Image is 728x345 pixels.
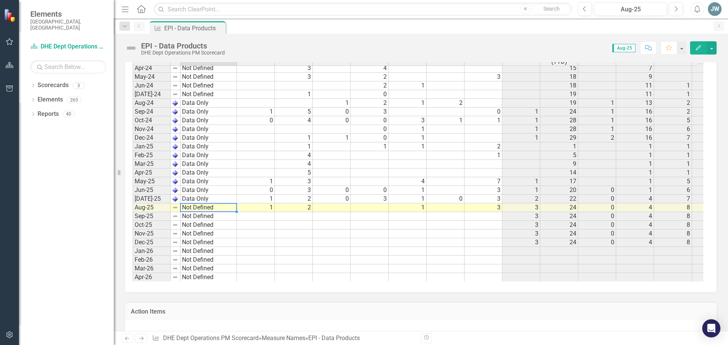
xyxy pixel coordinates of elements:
img: 8DAGhfEEPCf229AAAAAElFTkSuQmCC [172,205,178,211]
td: 11 [616,81,654,90]
td: Not Defined [180,221,237,229]
a: Elements [38,95,63,104]
div: JW [708,2,722,16]
td: Dec-25 [133,238,171,247]
div: EPI - Data Products [141,42,225,50]
td: 1 [654,142,692,151]
td: Data Only [180,160,237,169]
img: 8DAGhfEEPCf229AAAAAElFTkSuQmCC [172,231,178,237]
td: 3 [464,203,502,212]
td: 3 [275,177,313,186]
td: Feb-25 [133,151,171,160]
td: 18 [540,81,578,90]
td: 3 [502,212,540,221]
td: 3 [502,221,540,229]
td: Not Defined [180,90,237,99]
a: DHE Dept Operations PM Scorecard [163,334,259,342]
td: 1 [540,142,578,151]
td: 0 [351,134,389,142]
td: Data Only [180,169,237,177]
td: Dec-24 [133,134,171,142]
td: 1 [389,81,427,90]
td: 24 [540,203,578,212]
td: 1 [616,151,654,160]
span: Aug-25 [612,44,635,52]
img: 8DAGhfEEPCf229AAAAAElFTkSuQmCC [172,239,178,245]
td: Nov-25 [133,229,171,238]
td: 5 [540,151,578,160]
td: 7 [654,134,692,142]
td: 2 [654,108,692,116]
img: 8DAGhfEEPCf229AAAAAElFTkSuQmCC [172,222,178,228]
td: 0 [578,229,616,238]
td: 24 [540,212,578,221]
td: 2 [578,134,616,142]
div: Aug-25 [597,5,664,14]
td: Data Only [180,195,237,203]
img: AiWcYj9IZXgAAAAASUVORK5CYII= [172,126,178,132]
td: 3 [502,229,540,238]
td: 0 [578,221,616,229]
small: [GEOGRAPHIC_DATA], [GEOGRAPHIC_DATA] [30,19,106,31]
button: Aug-25 [594,2,667,16]
td: 0 [578,203,616,212]
a: Reports [38,110,59,119]
td: Data Only [180,134,237,142]
td: 2 [502,195,540,203]
td: Not Defined [180,256,237,264]
input: Search ClearPoint... [154,3,572,16]
td: 0 [313,108,351,116]
td: 8 [654,229,692,238]
td: Data Only [180,151,237,160]
td: 29 [540,134,578,142]
td: Sep-24 [133,108,171,116]
img: 8DAGhfEEPCf229AAAAAElFTkSuQmCC [172,74,178,80]
a: Measure Names [262,334,305,342]
a: Scorecards [38,81,69,90]
td: 2 [654,99,692,108]
td: 8 [654,221,692,229]
td: 0 [351,125,389,134]
img: AiWcYj9IZXgAAAAASUVORK5CYII= [172,117,178,123]
img: 8DAGhfEEPCf229AAAAAElFTkSuQmCC [172,83,178,89]
td: 1 [389,195,427,203]
div: EPI - Data Products [164,23,224,33]
img: 8DAGhfEEPCf229AAAAAElFTkSuQmCC [172,248,178,254]
td: Data Only [180,177,237,186]
td: 1 [502,186,540,195]
td: 4 [616,229,654,238]
td: 7 [464,177,502,186]
td: 3 [275,64,313,73]
td: 6 [654,125,692,134]
td: 2 [351,73,389,81]
td: Not Defined [180,238,237,247]
td: 28 [540,116,578,125]
td: 16 [616,134,654,142]
td: 1 [313,99,351,108]
td: Jun-25 [133,186,171,195]
td: 1 [654,90,692,99]
td: 3 [502,238,540,247]
td: 2 [351,99,389,108]
td: Oct-24 [133,116,171,125]
td: 1 [275,142,313,151]
td: 0 [578,195,616,203]
td: 1 [275,134,313,142]
div: Open Intercom Messenger [702,319,720,337]
td: 0 [313,195,351,203]
img: AiWcYj9IZXgAAAAASUVORK5CYII= [172,144,178,150]
div: 265 [67,97,82,103]
td: 3 [389,116,427,125]
td: Not Defined [180,81,237,90]
td: 24 [540,238,578,247]
td: 20 [540,186,578,195]
img: AiWcYj9IZXgAAAAASUVORK5CYII= [172,187,178,193]
td: Not Defined [180,212,237,221]
td: Aug-24 [133,99,171,108]
td: [DATE]-25 [133,195,171,203]
td: 4 [616,238,654,247]
td: 1 [502,177,540,186]
td: 9 [616,73,654,81]
input: Search Below... [30,60,106,73]
td: 1 [616,169,654,177]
